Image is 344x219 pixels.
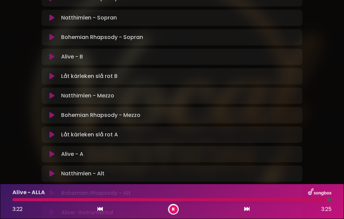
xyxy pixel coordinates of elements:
p: Natthimlen - Mezzo [61,92,114,100]
p: Natthimlen - Sopran [61,14,117,22]
p: Alive - A [61,150,83,158]
p: Alive - ALLA [12,188,45,196]
span: 3:25 [321,205,332,213]
p: Låt kärleken slå rot A [61,131,118,139]
p: Bohemian Rhapsody - Mezzo [61,111,140,119]
p: Låt kärleken slå rot B [61,72,118,80]
p: Alive - B [61,53,83,61]
p: Natthimlen - Alt [61,170,104,178]
span: 3:22 [12,205,23,213]
p: Bohemian Rhapsody - Sopran [61,33,143,41]
img: songbox-logo-white.png [308,188,332,197]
